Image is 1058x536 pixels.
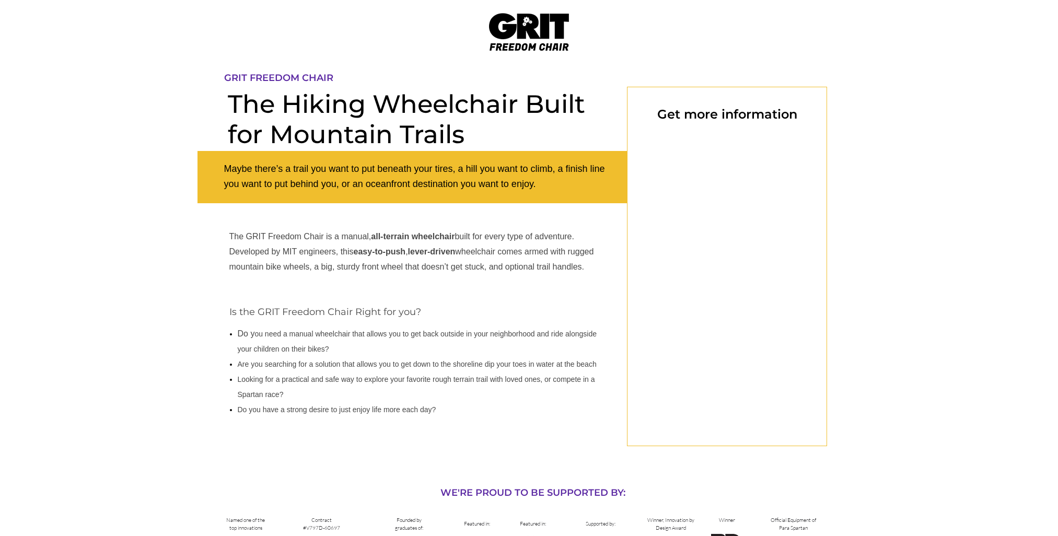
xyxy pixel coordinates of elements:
strong: lever-driven [408,247,456,256]
span: The GRIT Freedom Chair is a manual, built for every type of adventure. Developed by MIT engineers... [229,232,594,271]
span: Do y [238,329,255,338]
span: WE'RE PROUD TO BE SUPPORTED BY: [440,487,625,498]
span: Featured in: [520,520,546,527]
span: Get more information [657,107,797,122]
strong: all-terrain wheelchair [371,232,455,241]
span: Founded by graduates of: [395,517,423,531]
span: Winner, Innovation by Design Award [647,517,694,531]
span: Are you searching for a solution that allows you to get down to the shoreline dip your toes in wa... [238,360,597,368]
span: Named one of the top innovations [226,517,265,531]
span: GRIT FREEDOM CHAIR [224,72,333,84]
span: Featured in: [464,520,490,527]
span: Winner [719,517,735,523]
span: Supported by: [586,520,615,527]
span: Official Equipment of Para Spartan [771,517,816,531]
strong: easy-to-push [354,247,406,256]
span: The Hiking Wheelchair Built for Mountain Trails [228,89,585,149]
iframe: Form 0 [645,137,809,427]
span: Maybe there’s a trail you want to put beneath your tires, a hill you want to climb, a finish line... [224,164,605,189]
span: ou need a manual wheelchair that allows you to get back outside in your neighborhood and ride alo... [238,330,597,353]
span: Contract #V797D-60697 [303,517,340,531]
span: Do you have a strong desire to just enjoy life more each day? [238,405,436,414]
span: Is the GRIT Freedom Chair Right for you? [229,306,421,318]
span: Looking for a practical and safe way to explore your favorite rough terrain trail with loved ones... [238,375,595,399]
